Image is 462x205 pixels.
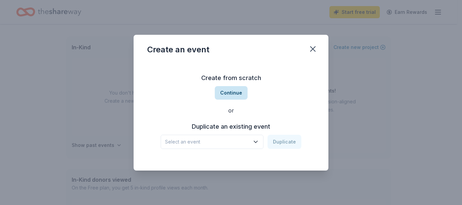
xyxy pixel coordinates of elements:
button: Select an event [161,135,263,149]
h3: Create from scratch [147,73,315,83]
span: Select an event [165,138,250,146]
div: Create an event [147,44,209,55]
h3: Duplicate an existing event [161,121,301,132]
button: Continue [215,86,248,100]
div: or [147,106,315,114]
